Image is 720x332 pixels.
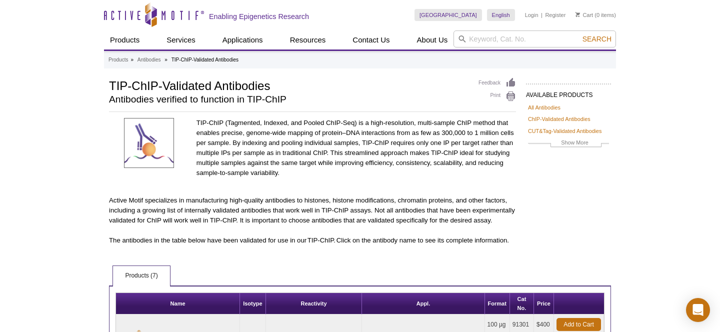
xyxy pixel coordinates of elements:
[575,9,616,21] li: (0 items)
[579,34,614,43] button: Search
[216,30,269,49] a: Applications
[510,293,534,314] th: Cat No.
[582,35,611,43] span: Search
[137,55,161,64] a: Antibodies
[346,30,395,49] a: Contact Us
[411,30,454,49] a: About Us
[545,11,565,18] a: Register
[487,9,515,21] a: English
[116,293,240,314] th: Name
[575,12,580,17] img: Your Cart
[284,30,332,49] a: Resources
[164,57,167,62] li: »
[104,30,145,49] a: Products
[478,77,516,88] a: Feedback
[528,103,560,112] a: All Antibodies
[528,138,609,149] a: Show More
[453,30,616,47] input: Keyword, Cat. No.
[113,266,169,286] a: Products (7)
[478,91,516,102] a: Print
[266,293,362,314] th: Reactivity
[526,83,611,101] h2: AVAILABLE PRODUCTS
[525,11,538,18] a: Login
[109,195,516,225] p: Active Motif specializes in manufacturing high-quality antibodies to histones, histone modificati...
[686,298,710,322] div: Open Intercom Messenger
[196,118,516,178] p: TIP-ChIP (Tagmented, Indexed, and Pooled ChIP-Seq) is a high-resolution, multi-sample ChIP method...
[109,235,516,245] p: The antibodies in the table below have been validated for use in our TIP-ChIP. Click on the antib...
[528,114,590,123] a: ChIP-Validated Antibodies
[209,12,309,21] h2: Enabling Epigenetics Research
[130,57,133,62] li: »
[534,293,554,314] th: Price
[485,293,510,314] th: Format
[414,9,482,21] a: [GEOGRAPHIC_DATA]
[109,77,468,92] h1: TIP-ChIP-Validated Antibodies
[528,126,601,135] a: CUT&Tag-Validated Antibodies
[556,318,601,331] a: Add to Cart
[160,30,201,49] a: Services
[108,55,128,64] a: Products
[124,118,174,168] img: TIP-ChIP
[171,57,238,62] li: TIP-ChIP-Validated Antibodies
[575,11,593,18] a: Cart
[109,95,468,104] h2: Antibodies verified to function in TIP-ChIP
[541,9,542,21] li: |
[362,293,484,314] th: Appl.
[240,293,266,314] th: Isotype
